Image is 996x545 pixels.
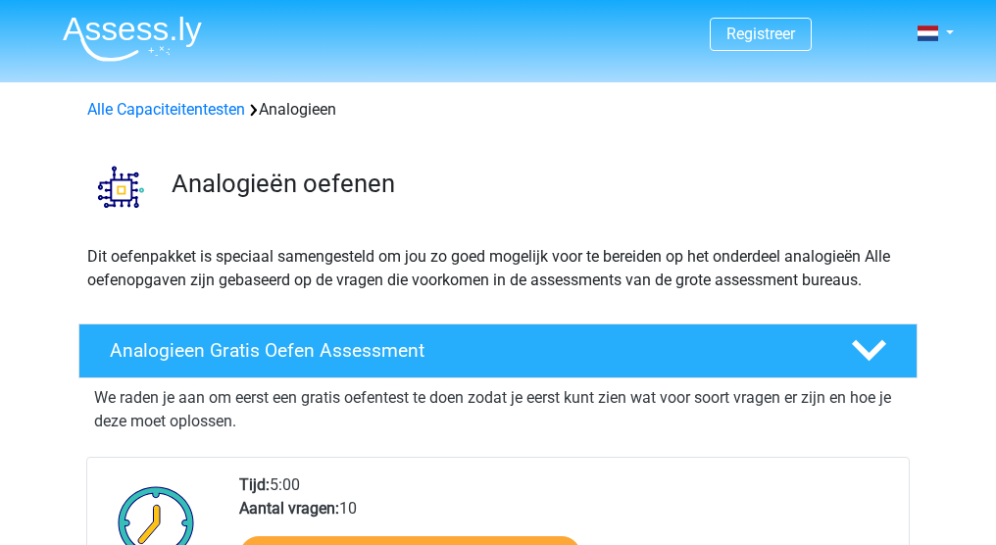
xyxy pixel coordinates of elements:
p: Dit oefenpakket is speciaal samengesteld om jou zo goed mogelijk voor te bereiden op het onderdee... [87,245,909,292]
img: analogieen [79,145,163,228]
p: We raden je aan om eerst een gratis oefentest te doen zodat je eerst kunt zien wat voor soort vra... [94,386,902,433]
div: Analogieen [79,98,917,122]
a: Analogieen Gratis Oefen Assessment [71,323,925,378]
b: Tijd: [239,475,270,494]
b: Aantal vragen: [239,499,339,518]
h3: Analogieën oefenen [172,169,902,199]
h4: Analogieen Gratis Oefen Assessment [110,339,820,362]
a: Registreer [726,25,795,43]
img: Assessly [63,16,202,62]
a: Alle Capaciteitentesten [87,100,245,119]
